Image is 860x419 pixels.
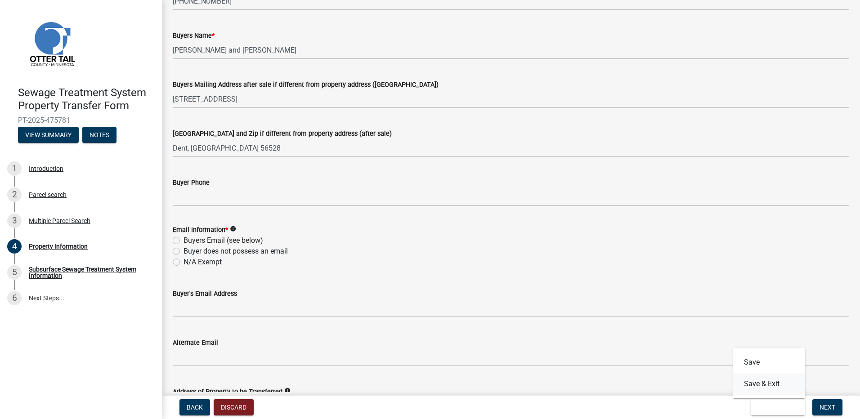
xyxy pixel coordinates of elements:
label: N/A Exempt [184,257,222,267]
button: Save [733,352,805,373]
button: Save & Exit [751,399,805,415]
div: 2 [7,187,22,202]
i: info [230,226,236,232]
button: Next [812,399,842,415]
span: Next [820,404,835,411]
img: Otter Tail County, Minnesota [18,9,85,77]
label: Buyers Name [173,33,215,39]
div: 5 [7,265,22,280]
button: View Summary [18,127,79,143]
label: Buyer does not possess an email [184,246,288,257]
div: Subsurface Sewage Treatment System Information [29,266,148,279]
div: Property Information [29,243,88,250]
label: Buyer's Email Address [173,291,237,297]
wm-modal-confirm: Summary [18,132,79,139]
button: Back [179,399,210,415]
label: Address of Property to be Transferred [173,389,282,395]
label: Buyer Phone [173,180,210,186]
div: 4 [7,239,22,254]
span: Back [187,404,203,411]
h4: Sewage Treatment System Property Transfer Form [18,86,155,112]
i: info [284,388,291,394]
span: Save & Exit [758,404,793,411]
label: Alternate Email [173,340,218,346]
button: Save & Exit [733,373,805,395]
label: Buyers Email (see below) [184,235,263,246]
button: Discard [214,399,254,415]
div: 1 [7,161,22,176]
div: 3 [7,214,22,228]
label: [GEOGRAPHIC_DATA] and Zip if different from property address (after sale) [173,131,392,137]
div: Multiple Parcel Search [29,218,90,224]
button: Notes [82,127,116,143]
div: Save & Exit [733,348,805,398]
span: PT-2025-475781 [18,116,144,125]
div: 6 [7,291,22,305]
label: Email Information [173,227,228,233]
wm-modal-confirm: Notes [82,132,116,139]
label: Buyers Mailing Address after sale if different from property address ([GEOGRAPHIC_DATA]) [173,82,439,88]
div: Parcel search [29,192,67,198]
div: Introduction [29,165,63,172]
